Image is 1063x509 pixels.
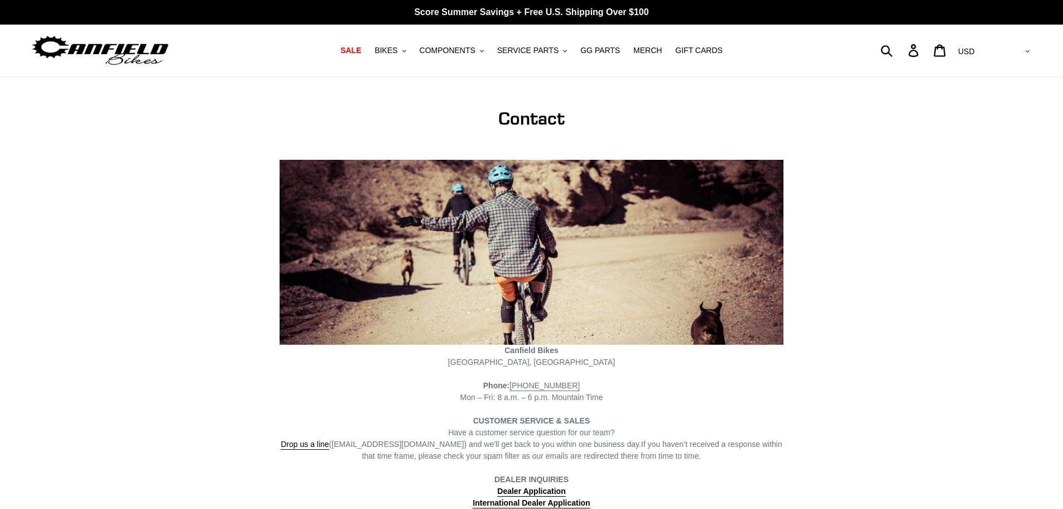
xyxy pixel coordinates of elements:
a: Drop us a line [281,440,329,450]
button: BIKES [369,43,411,58]
strong: Phone: [483,381,509,390]
strong: CUSTOMER SERVICE & SALES [473,416,590,425]
span: BIKES [374,46,397,55]
strong: Canfield Bikes [504,346,558,355]
a: GIFT CARDS [670,43,728,58]
button: SERVICE PARTS [492,43,573,58]
a: SALE [335,43,367,58]
a: International Dealer Application [473,498,590,508]
span: MERCH [633,46,662,55]
span: GIFT CARDS [675,46,723,55]
a: Dealer Application [497,487,565,497]
span: COMPONENTS [420,46,475,55]
span: [GEOGRAPHIC_DATA], [GEOGRAPHIC_DATA] [448,358,615,367]
span: SALE [340,46,361,55]
strong: DEALER INQUIRIES [494,475,569,497]
input: Search [887,38,915,63]
span: GG PARTS [580,46,620,55]
strong: International Dealer Application [473,498,590,507]
div: Mon – Fri: 8 a.m. – 6 p.m. Mountain Time [280,380,783,403]
div: Have a customer service question for our team? If you haven’t received a response within that tim... [280,427,783,462]
a: GG PARTS [575,43,626,58]
button: COMPONENTS [414,43,489,58]
span: ([EMAIL_ADDRESS][DOMAIN_NAME]) and we’ll get back to you within one business day. [281,440,641,450]
a: [PHONE_NUMBER] [509,381,580,391]
h1: Contact [280,108,783,129]
span: SERVICE PARTS [497,46,559,55]
a: MERCH [628,43,667,58]
img: Canfield Bikes [31,33,170,68]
